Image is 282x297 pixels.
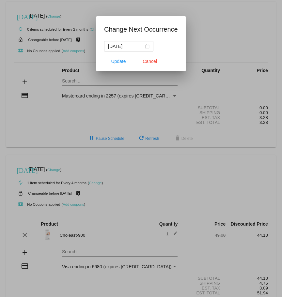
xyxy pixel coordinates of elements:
[104,24,178,35] h1: Change Next Occurrence
[135,55,164,67] button: Close dialog
[111,59,126,64] span: Update
[143,59,157,64] span: Cancel
[104,55,133,67] button: Update
[108,43,144,50] input: Select date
